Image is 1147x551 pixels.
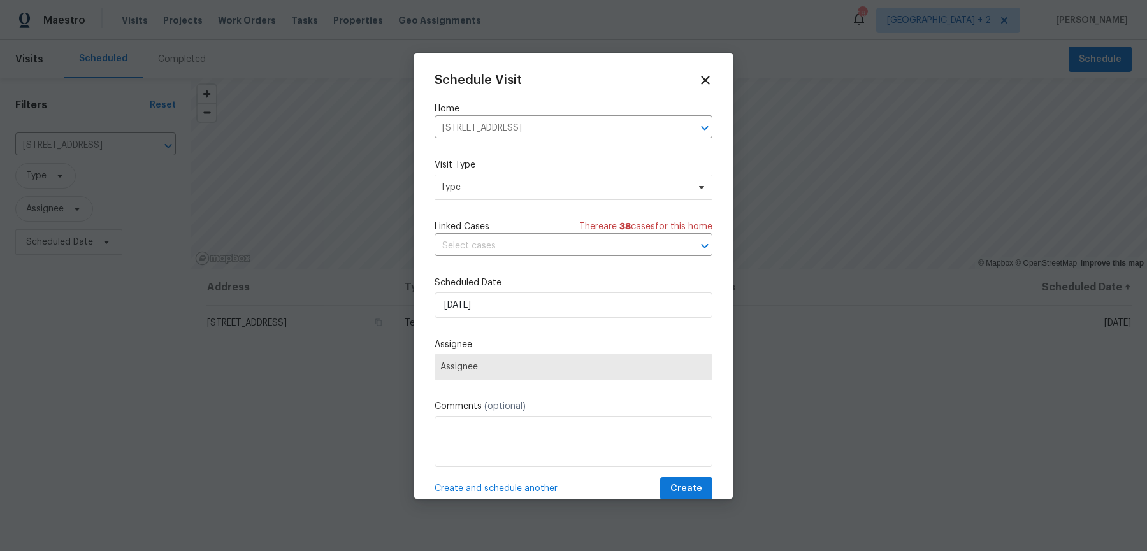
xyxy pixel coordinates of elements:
[579,220,712,233] span: There are case s for this home
[435,103,712,115] label: Home
[435,236,677,256] input: Select cases
[619,222,631,231] span: 38
[440,181,688,194] span: Type
[435,74,522,87] span: Schedule Visit
[435,220,489,233] span: Linked Cases
[435,292,712,318] input: M/D/YYYY
[698,73,712,87] span: Close
[660,477,712,501] button: Create
[435,276,712,289] label: Scheduled Date
[696,237,714,255] button: Open
[696,119,714,137] button: Open
[435,118,677,138] input: Enter in an address
[435,338,712,351] label: Assignee
[435,400,712,413] label: Comments
[435,482,558,495] span: Create and schedule another
[670,481,702,497] span: Create
[435,159,712,171] label: Visit Type
[484,402,526,411] span: (optional)
[440,362,707,372] span: Assignee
